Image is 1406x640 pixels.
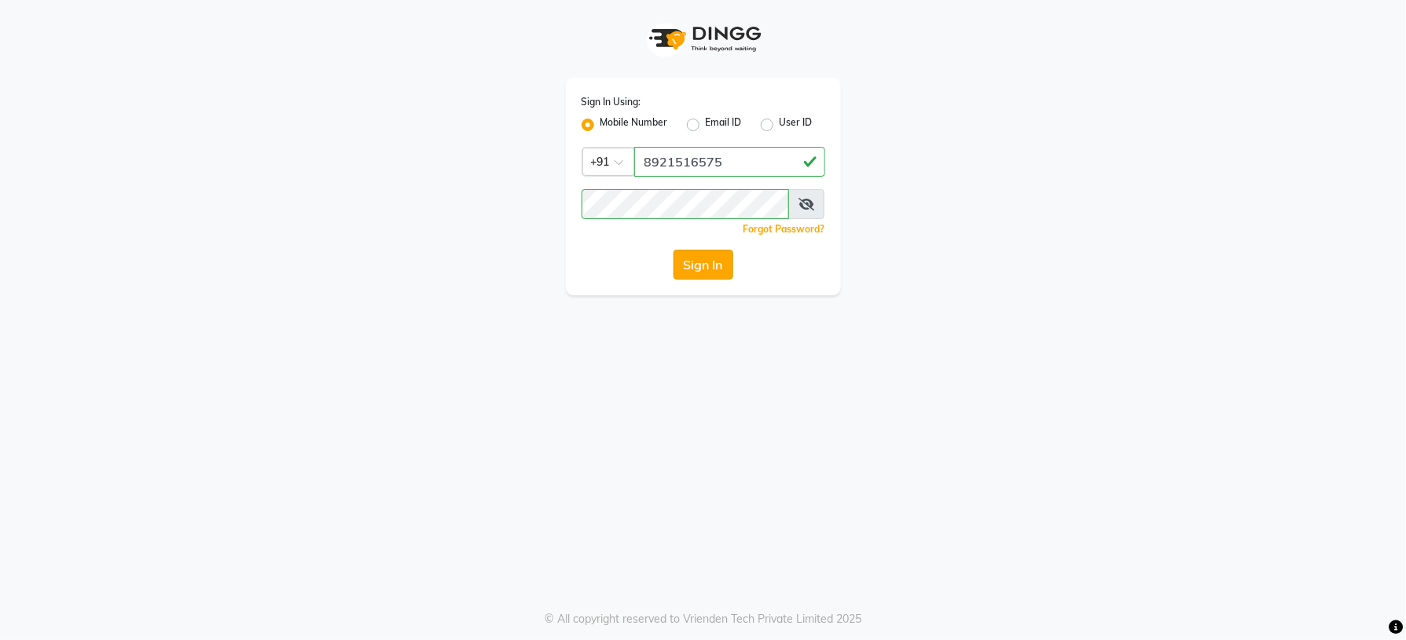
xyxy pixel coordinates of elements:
img: logo1.svg [641,16,766,62]
input: Username [634,147,825,177]
label: User ID [780,115,813,134]
button: Sign In [674,250,733,280]
label: Sign In Using: [582,95,641,109]
input: Username [582,189,789,219]
label: Mobile Number [600,115,668,134]
a: Forgot Password? [743,223,825,235]
label: Email ID [706,115,742,134]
